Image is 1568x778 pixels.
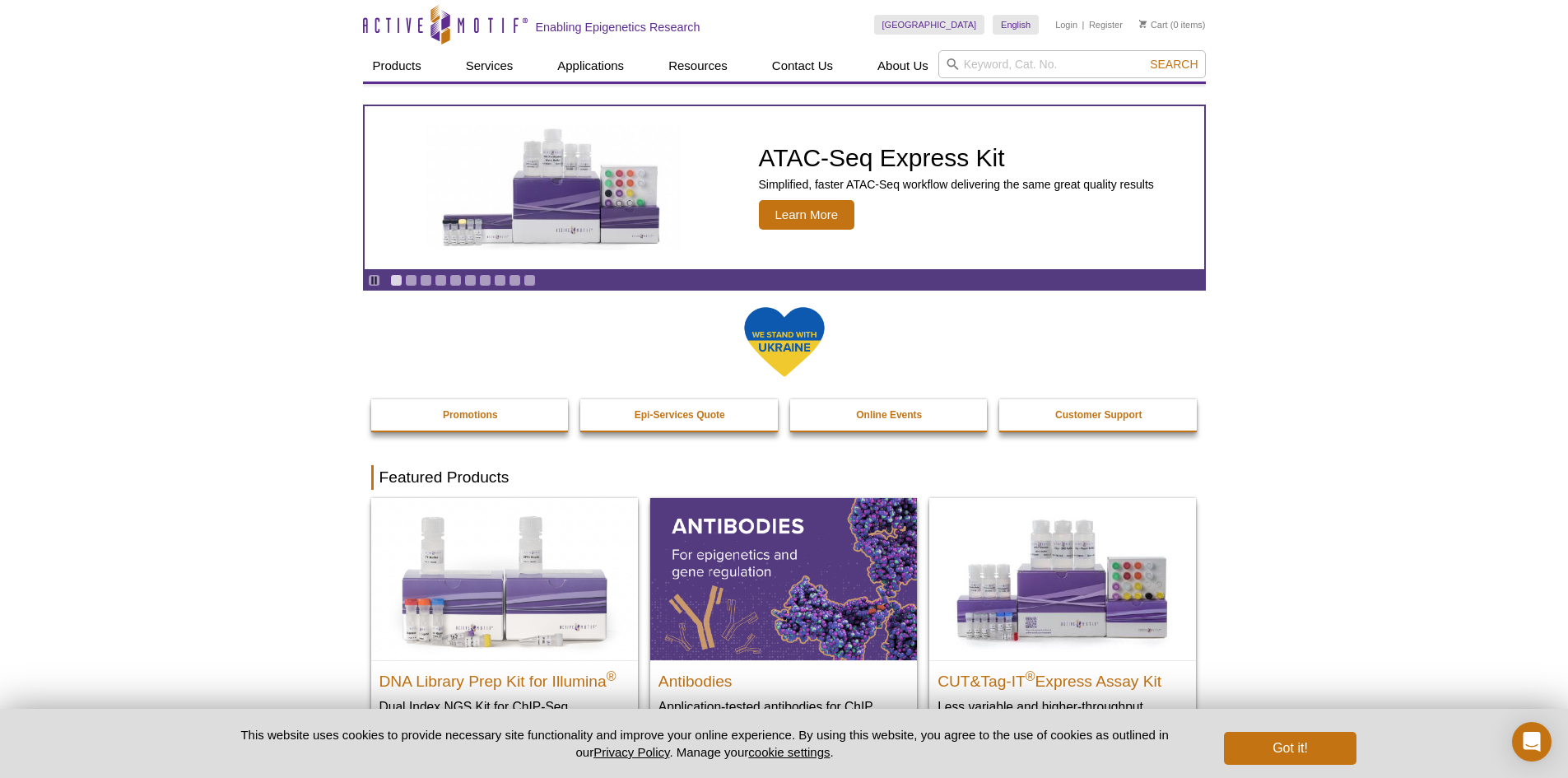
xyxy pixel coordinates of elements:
p: Simplified, faster ATAC-Seq workflow delivering the same great quality results [759,177,1154,192]
a: Go to slide 5 [449,274,462,287]
p: This website uses cookies to provide necessary site functionality and improve your online experie... [212,726,1198,761]
img: All Antibodies [650,498,917,659]
article: ATAC-Seq Express Kit [365,106,1204,269]
img: We Stand With Ukraine [743,305,826,379]
img: CUT&Tag-IT® Express Assay Kit [929,498,1196,659]
a: Privacy Policy [593,745,669,759]
p: Less variable and higher-throughput genome-wide profiling of histone marks​. [938,698,1188,732]
a: Epi-Services Quote [580,399,779,431]
a: CUT&Tag-IT® Express Assay Kit CUT&Tag-IT®Express Assay Kit Less variable and higher-throughput ge... [929,498,1196,748]
p: Dual Index NGS Kit for ChIP-Seq, CUT&RUN, and ds methylated DNA assays. [379,698,630,748]
a: Go to slide 3 [420,274,432,287]
a: Register [1089,19,1123,30]
strong: Customer Support [1055,409,1142,421]
a: Toggle autoplay [368,274,380,287]
a: Go to slide 9 [509,274,521,287]
button: cookie settings [748,745,830,759]
a: Login [1055,19,1077,30]
a: Services [456,50,523,82]
strong: Online Events [856,409,922,421]
a: Applications [547,50,634,82]
h2: ATAC-Seq Express Kit [759,146,1154,170]
img: ATAC-Seq Express Kit [417,125,689,250]
h2: CUT&Tag-IT Express Assay Kit [938,665,1188,690]
a: Resources [658,50,737,82]
strong: Epi-Services Quote [635,409,725,421]
span: Search [1150,58,1198,71]
sup: ® [607,669,616,682]
a: Go to slide 8 [494,274,506,287]
span: Learn More [759,200,855,230]
a: Go to slide 7 [479,274,491,287]
a: About Us [868,50,938,82]
h2: Featured Products [371,465,1198,490]
a: Online Events [790,399,989,431]
sup: ® [1026,669,1035,682]
a: [GEOGRAPHIC_DATA] [874,15,985,35]
a: DNA Library Prep Kit for Illumina DNA Library Prep Kit for Illumina® Dual Index NGS Kit for ChIP-... [371,498,638,764]
img: DNA Library Prep Kit for Illumina [371,498,638,659]
input: Keyword, Cat. No. [938,50,1206,78]
li: | [1082,15,1085,35]
h2: DNA Library Prep Kit for Illumina [379,665,630,690]
a: Customer Support [999,399,1198,431]
a: Go to slide 10 [523,274,536,287]
a: Go to slide 4 [435,274,447,287]
a: Cart [1139,19,1168,30]
img: Your Cart [1139,20,1147,28]
a: Go to slide 2 [405,274,417,287]
div: Open Intercom Messenger [1512,722,1552,762]
li: (0 items) [1139,15,1206,35]
button: Got it! [1224,732,1356,765]
a: Go to slide 1 [390,274,402,287]
a: Promotions [371,399,570,431]
a: Go to slide 6 [464,274,477,287]
a: English [993,15,1039,35]
h2: Antibodies [658,665,909,690]
a: ATAC-Seq Express Kit ATAC-Seq Express Kit Simplified, faster ATAC-Seq workflow delivering the sam... [365,106,1204,269]
h2: Enabling Epigenetics Research [536,20,700,35]
a: All Antibodies Antibodies Application-tested antibodies for ChIP, CUT&Tag, and CUT&RUN. [650,498,917,748]
strong: Promotions [443,409,498,421]
button: Search [1145,57,1203,72]
p: Application-tested antibodies for ChIP, CUT&Tag, and CUT&RUN. [658,698,909,732]
a: Products [363,50,431,82]
a: Contact Us [762,50,843,82]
